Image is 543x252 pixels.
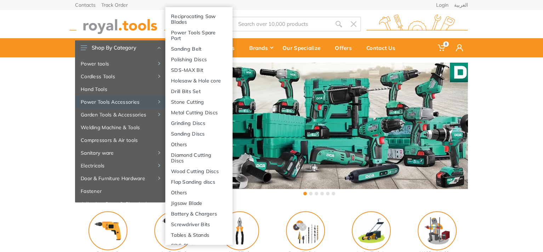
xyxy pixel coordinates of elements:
a: Others [165,187,233,197]
a: Sanitary ware [75,147,165,159]
a: Offers [330,38,361,57]
a: Cordless Tools [75,70,165,83]
a: Diamond Cutting Discs [165,149,233,166]
img: Royal - Power tools [88,211,127,250]
a: Polishing Discs [165,54,233,64]
a: SDS-Plus [165,240,233,251]
a: Sanding Discs [165,128,233,139]
a: Holesaw & Hole core [165,75,233,86]
a: Battery & Chargers [165,208,233,219]
a: SDS-MAX Bit [165,64,233,75]
a: Flap Sanding discs [165,176,233,187]
a: Electricals [75,159,165,172]
a: Hand Tools [75,83,165,96]
a: Track Order [101,2,128,7]
a: Our Specialize [278,38,330,57]
a: Grinding Discs [165,118,233,128]
a: Contact Us [361,38,405,57]
a: Fastener [75,185,165,197]
div: Brands [244,40,278,55]
img: Royal - Welding Machine & Tools [418,211,457,250]
a: 0 [433,38,451,57]
div: Contact Us [361,40,405,55]
div: Our Specialize [278,40,330,55]
a: Power Tools Spare Part [165,27,233,43]
a: Tables & Stands [165,229,233,240]
a: Power Tools Accessories [75,96,165,108]
a: Drill Bits Set [165,86,233,96]
button: Shop By Category [75,40,165,55]
img: Royal - Power Tools Accessories [286,211,325,250]
img: Royal - Garden Tools & Accessories [352,211,391,250]
div: Offers [330,40,361,55]
img: royal.tools Logo [69,15,171,34]
img: Royal - Hand Tools [220,211,259,250]
a: Garden Tools & Accessories [75,108,165,121]
a: Jigsaw Blade [165,197,233,208]
a: Login [436,2,448,7]
a: العربية [454,2,468,7]
a: Others [165,139,233,149]
a: Adhesive, Spray & Chemical [75,197,165,210]
input: Site search [232,17,331,31]
a: Wood Cutting Discs [165,166,233,176]
a: Screwdriver Bits [165,219,233,229]
a: Welding Machine & Tools [75,121,165,134]
a: Metal Cutting Discs [165,107,233,118]
a: Compressors & Air tools [75,134,165,147]
a: Contacts [75,2,96,7]
a: Power tools [75,57,165,70]
img: Royal - Cordless Tools [154,211,193,250]
img: royal.tools Logo [366,15,468,34]
a: Stone Cutting [165,96,233,107]
a: Reciprocating Saw Blades [165,11,233,27]
a: Sanding Belt [165,43,233,54]
span: 0 [443,41,449,47]
a: Door & Furniture Hardware [75,172,165,185]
